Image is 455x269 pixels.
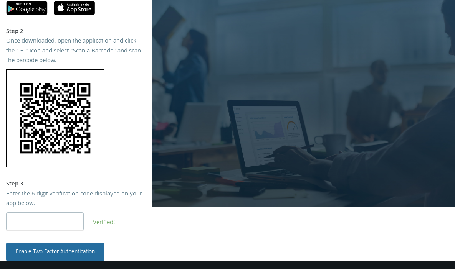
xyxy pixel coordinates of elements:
[6,27,23,37] strong: Step 2
[6,1,48,15] img: google-play.svg
[54,1,95,15] img: apple-app-store.svg
[6,190,146,209] div: Enter the 6 digit verification code displayed on your app below.
[6,69,104,167] img: ytyJqpxl+YyAAAAAElFTkSuQmCC
[6,243,104,261] button: Enable Two Factor Authentication
[93,218,115,228] span: Verified!
[6,179,23,189] strong: Step 3
[6,37,146,66] div: Once downloaded, open the application and click the “ + “ icon and select “Scan a Barcode” and sc...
